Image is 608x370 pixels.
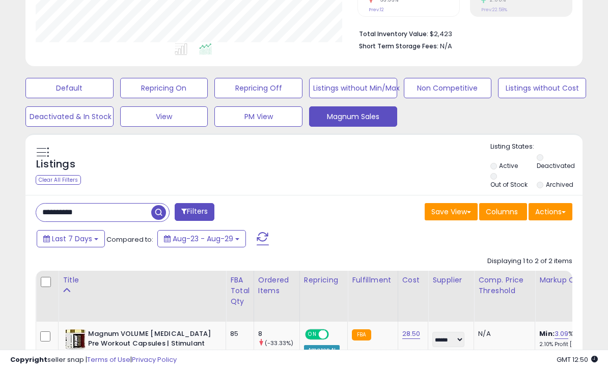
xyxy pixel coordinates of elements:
b: Short Term Storage Fees: [359,42,438,50]
span: Columns [486,207,518,217]
div: Supplier [432,275,469,286]
small: Prev: 22.58% [481,7,507,13]
div: FBA Total Qty [230,275,250,307]
p: Listing States: [490,142,583,152]
b: Min: [539,329,555,338]
span: Last 7 Days [52,234,92,244]
th: CSV column name: cust_attr_1_Supplier [428,271,474,322]
button: Last 7 Days [37,230,105,247]
small: Prev: 12 [369,7,384,13]
small: FBA [352,329,371,340]
small: (-33.33%) [265,339,293,347]
div: 8 [258,329,299,338]
div: Displaying 1 to 2 of 2 items [487,257,572,266]
div: Cost [402,275,424,286]
div: Repricing [304,275,343,286]
a: 3.09 [555,329,569,339]
span: 2025-09-6 12:50 GMT [557,355,598,364]
li: $2,423 [359,27,565,39]
button: View [120,106,208,127]
button: Columns [479,203,527,220]
label: Out of Stock [490,180,528,189]
div: Comp. Price Threshold [478,275,531,296]
img: 41bbcpPguzL._SL40_.jpg [65,329,86,350]
span: N/A [440,41,452,51]
div: Fulfillment [352,275,393,286]
button: PM View [214,106,302,127]
span: OFF [327,330,344,339]
button: Listings without Cost [498,78,586,98]
strong: Copyright [10,355,47,364]
button: Non Competitive [404,78,492,98]
button: Save View [425,203,478,220]
h5: Listings [36,157,75,172]
a: Terms of Use [87,355,130,364]
label: Deactivated [537,161,575,170]
button: Repricing Off [214,78,302,98]
button: Listings without Min/Max [309,78,397,98]
button: Default [25,78,114,98]
span: Aug-23 - Aug-29 [173,234,233,244]
button: Actions [529,203,572,220]
a: 28.50 [402,329,421,339]
div: Ordered Items [258,275,295,296]
div: seller snap | | [10,355,177,365]
button: Deactivated & In Stock [25,106,114,127]
button: Repricing On [120,78,208,98]
button: Magnum Sales [309,106,397,127]
label: Active [499,161,518,170]
div: 85 [230,329,246,338]
div: Clear All Filters [36,175,81,185]
span: Compared to: [106,235,153,244]
a: Privacy Policy [132,355,177,364]
span: ON [306,330,319,339]
label: Archived [546,180,573,189]
b: Total Inventory Value: [359,30,428,38]
div: N/A [478,329,527,338]
div: Title [63,275,222,286]
button: Filters [175,203,214,221]
button: Aug-23 - Aug-29 [157,230,246,247]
